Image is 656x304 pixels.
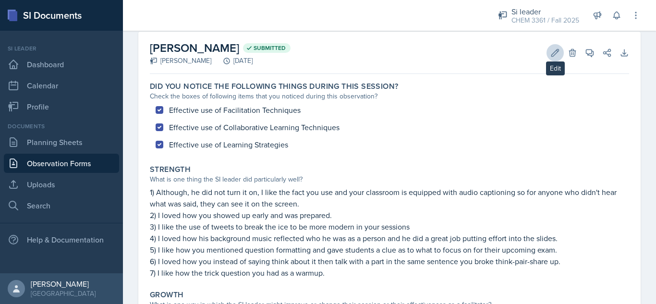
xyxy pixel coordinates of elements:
div: [PERSON_NAME] [150,56,211,66]
span: Submitted [254,44,286,52]
a: Planning Sheets [4,133,119,152]
div: Help & Documentation [4,230,119,249]
a: Uploads [4,175,119,194]
label: Strength [150,165,191,174]
div: Documents [4,122,119,131]
div: [GEOGRAPHIC_DATA] [31,289,96,298]
label: Did you notice the following things during this session? [150,82,398,91]
button: Edit [547,44,564,61]
a: Observation Forms [4,154,119,173]
label: Growth [150,290,183,300]
a: Calendar [4,76,119,95]
div: Si leader [4,44,119,53]
p: 2) I loved how you showed up early and was prepared. [150,209,629,221]
div: CHEM 3361 / Fall 2025 [511,15,579,25]
h2: [PERSON_NAME] [150,39,291,57]
a: Search [4,196,119,215]
div: Check the boxes of following items that you noticed during this observation? [150,91,629,101]
div: Si leader [511,6,579,17]
p: 1) Although, he did not turn it on, I like the fact you use and your classroom is equipped with a... [150,186,629,209]
a: Profile [4,97,119,116]
div: [PERSON_NAME] [31,279,96,289]
div: [DATE] [211,56,253,66]
p: 4) I loved how his background music reflected who he was as a person and he did a great job putti... [150,232,629,244]
p: 7) I like how the trick question you had as a warmup. [150,267,629,279]
div: What is one thing the SI leader did particularly well? [150,174,629,184]
p: 3) I like the use of tweets to break the ice to be more modern in your sessions [150,221,629,232]
a: Dashboard [4,55,119,74]
p: 6) I loved how you instead of saying think about it then talk with a part in the same sentence yo... [150,255,629,267]
p: 5) I like how you mentioned question formatting and gave students a clue as to what to focus on f... [150,244,629,255]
